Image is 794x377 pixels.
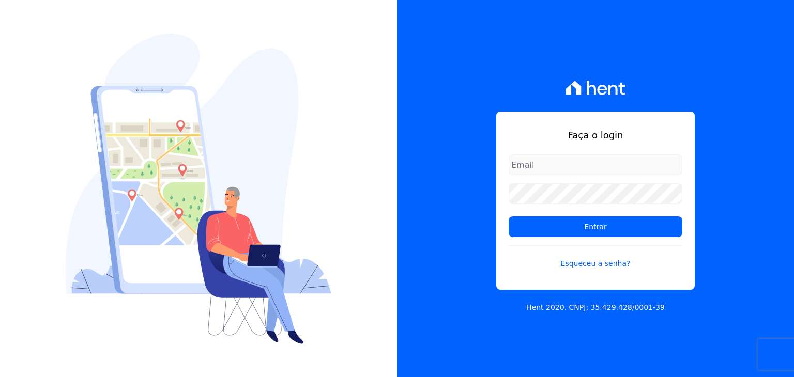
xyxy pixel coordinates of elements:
[526,302,665,313] p: Hent 2020. CNPJ: 35.429.428/0001-39
[66,34,331,344] img: Login
[509,245,682,269] a: Esqueceu a senha?
[509,128,682,142] h1: Faça o login
[509,216,682,237] input: Entrar
[509,154,682,175] input: Email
